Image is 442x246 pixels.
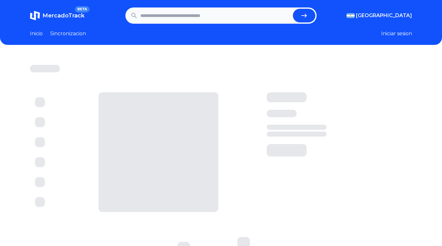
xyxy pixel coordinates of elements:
[30,30,43,37] a: Inicio
[30,11,85,21] a: MercadoTrackBETA
[347,13,355,18] img: Argentina
[75,6,90,12] span: BETA
[347,12,412,19] button: [GEOGRAPHIC_DATA]
[50,30,86,37] a: Sincronizacion
[30,11,40,21] img: MercadoTrack
[381,30,412,37] button: Iniciar sesion
[356,12,412,19] span: [GEOGRAPHIC_DATA]
[42,12,85,19] span: MercadoTrack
